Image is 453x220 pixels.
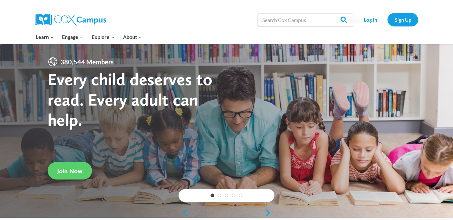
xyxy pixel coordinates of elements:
a: 5 [239,194,242,197]
a: Join Now [48,162,92,180]
a: 4 [232,194,235,197]
a: 3 [225,194,228,197]
span: Explore [92,33,115,41]
img: Cox Campus [35,14,106,26]
a: Sign Up [388,13,418,26]
a: Log In [357,13,384,26]
input: Search Cox Campus [257,13,353,26]
span: 380,544 Members [58,57,116,67]
a: 1 [211,194,214,197]
a: next [265,209,274,217]
span: Join Now [57,167,82,175]
span: Engage [62,33,83,41]
span: Learn [36,33,54,41]
nav: Primary Navigation [32,30,146,44]
div: content slider buttons [179,207,274,219]
a: previous [179,209,188,217]
nav: Secondary Navigation [357,13,418,26]
a: 2 [218,194,221,197]
span: About [123,33,142,41]
strong: Every child deserves to read. Every adult can help. [48,69,212,130]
